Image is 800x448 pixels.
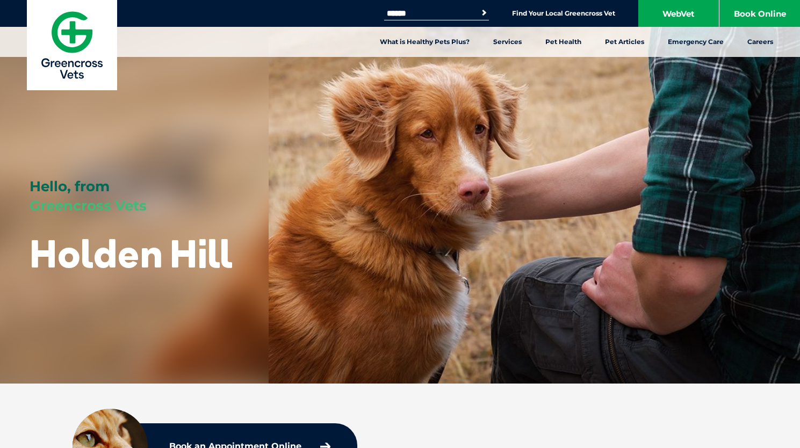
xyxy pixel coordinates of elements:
a: Find Your Local Greencross Vet [512,9,615,18]
a: What is Healthy Pets Plus? [368,27,481,57]
a: Services [481,27,534,57]
span: Greencross Vets [30,197,147,214]
a: Careers [736,27,785,57]
button: Search [479,8,489,18]
a: Pet Articles [593,27,656,57]
a: Emergency Care [656,27,736,57]
a: Pet Health [534,27,593,57]
span: Hello, from [30,178,110,195]
h1: Holden Hill [30,232,233,274]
